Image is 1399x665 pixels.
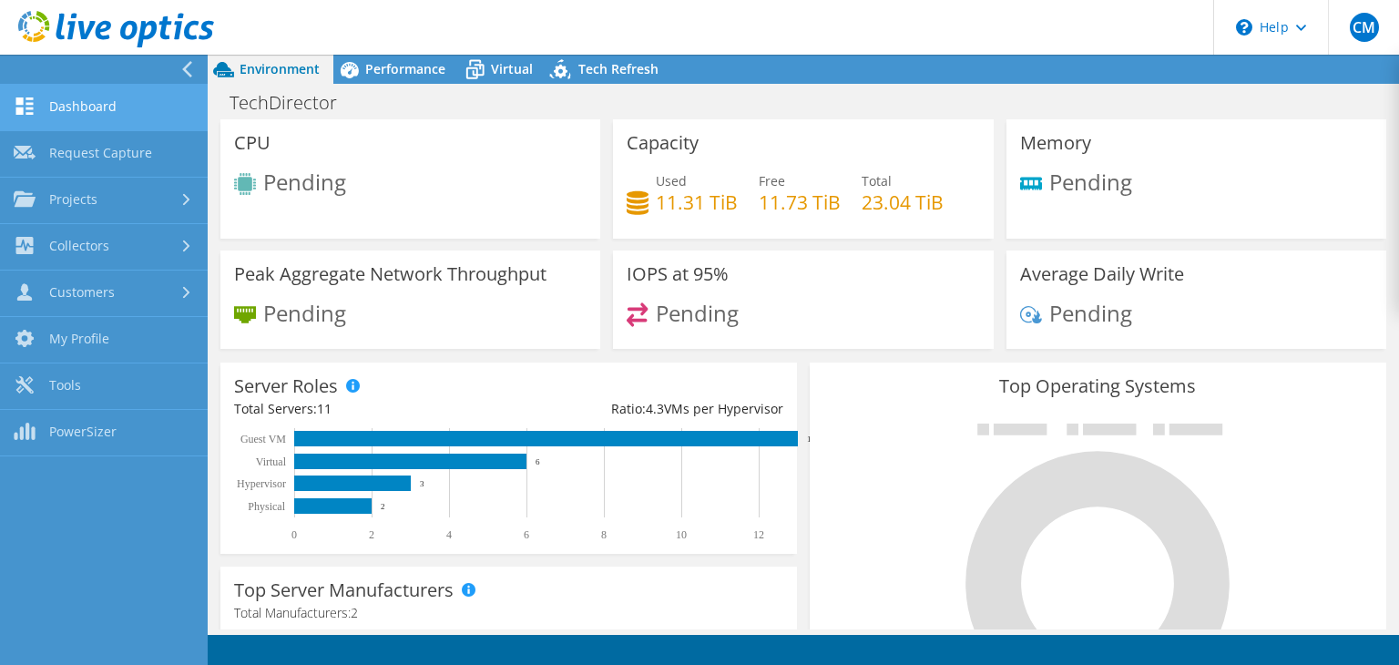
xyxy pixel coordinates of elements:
h3: Memory [1020,133,1091,153]
text: 6 [524,528,529,541]
span: Tech Refresh [578,60,659,77]
span: Free [759,172,785,189]
span: Total [862,172,892,189]
text: Virtual [256,455,287,468]
span: Pending [1049,297,1132,327]
h3: CPU [234,133,271,153]
h3: IOPS at 95% [627,264,729,284]
span: Used [656,172,687,189]
text: 0 [291,528,297,541]
div: Total Servers: [234,399,508,419]
text: 12 [753,528,764,541]
h4: 11.73 TiB [759,192,841,212]
text: 3 [420,479,424,488]
text: 4 [446,528,452,541]
h4: 11.31 TiB [656,192,738,212]
h3: Server Roles [234,376,338,396]
span: Environment [240,60,320,77]
h1: TechDirector [221,93,365,113]
span: 2 [351,604,358,621]
span: 11 [317,400,332,417]
span: Pending [656,297,739,327]
span: Pending [1049,166,1132,196]
span: Pending [263,297,346,327]
svg: \n [1236,19,1252,36]
text: Guest VM [240,433,286,445]
h3: Average Daily Write [1020,264,1184,284]
span: Performance [365,60,445,77]
h4: 23.04 TiB [862,192,944,212]
text: Physical [248,500,285,513]
h4: Total Manufacturers: [234,603,783,623]
span: Pending [263,167,346,197]
div: Ratio: VMs per Hypervisor [508,399,782,419]
text: Hypervisor [237,477,286,490]
h3: Top Operating Systems [823,376,1373,396]
h3: Top Server Manufacturers [234,580,454,600]
text: 2 [381,502,385,511]
span: Virtual [491,60,533,77]
h3: Peak Aggregate Network Throughput [234,264,546,284]
text: 2 [369,528,374,541]
text: 6 [536,457,540,466]
span: CM [1350,13,1379,42]
text: 8 [601,528,607,541]
text: 10 [676,528,687,541]
span: 4.3 [646,400,664,417]
h3: Capacity [627,133,699,153]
